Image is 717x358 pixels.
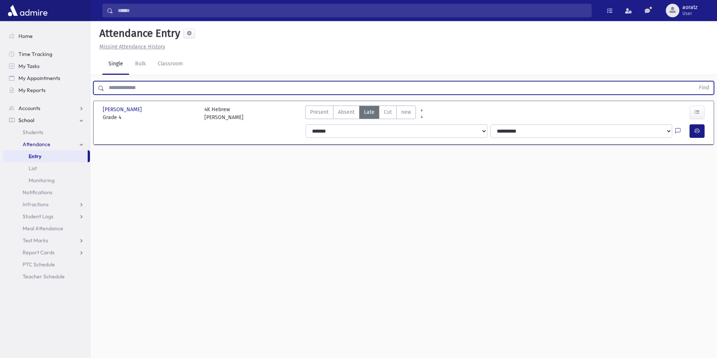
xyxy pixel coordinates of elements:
[694,82,714,94] button: Find
[3,222,90,234] a: Meal Attendance
[129,54,152,75] a: Bulk
[204,106,244,121] div: 4K Hebrew [PERSON_NAME]
[152,54,189,75] a: Classroom
[23,237,48,244] span: Test Marks
[18,33,33,39] span: Home
[3,210,90,222] a: Student Logs
[103,106,143,113] span: [PERSON_NAME]
[338,108,355,116] span: Absent
[3,162,90,174] a: List
[23,261,55,268] span: PTC Schedule
[3,150,88,162] a: Entry
[96,44,165,50] a: Missing Attendance History
[3,102,90,114] a: Accounts
[310,108,329,116] span: Present
[401,108,411,116] span: new
[99,44,165,50] u: Missing Attendance History
[29,165,37,172] span: List
[18,63,40,69] span: My Tasks
[305,106,416,121] div: AttTypes
[113,4,591,17] input: Search
[102,54,129,75] a: Single
[3,114,90,126] a: School
[23,273,65,280] span: Teacher Schedule
[18,117,34,124] span: School
[3,270,90,282] a: Teacher Schedule
[3,258,90,270] a: PTC Schedule
[23,129,43,136] span: Students
[3,84,90,96] a: My Reports
[682,11,697,17] span: User
[3,186,90,198] a: Notifications
[23,189,52,196] span: Notifications
[18,105,40,112] span: Accounts
[23,201,49,208] span: Infractions
[6,3,49,18] img: AdmirePro
[18,87,46,94] span: My Reports
[23,225,63,232] span: Meal Attendance
[23,213,53,220] span: Student Logs
[29,153,41,160] span: Entry
[384,108,392,116] span: Cut
[23,141,50,148] span: Attendance
[3,126,90,138] a: Students
[3,30,90,42] a: Home
[364,108,374,116] span: Late
[3,174,90,186] a: Monitoring
[3,72,90,84] a: My Appointments
[3,234,90,246] a: Test Marks
[18,75,60,82] span: My Appointments
[29,177,55,184] span: Monitoring
[103,113,197,121] span: Grade 4
[3,48,90,60] a: Time Tracking
[3,138,90,150] a: Attendance
[18,51,52,57] span: Time Tracking
[3,246,90,258] a: Report Cards
[3,60,90,72] a: My Tasks
[96,27,180,40] h5: Attendance Entry
[3,198,90,210] a: Infractions
[23,249,55,256] span: Report Cards
[682,5,697,11] span: aoratz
